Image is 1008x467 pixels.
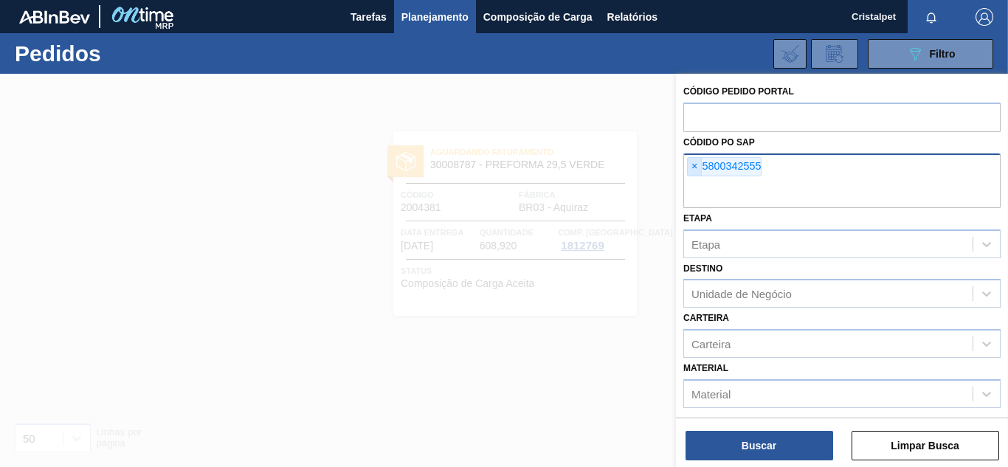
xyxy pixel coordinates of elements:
[687,157,762,176] div: 5800342555
[683,363,728,373] label: Material
[908,7,955,27] button: Notificações
[773,39,807,69] div: Importar Negociações dos Pedidos
[351,8,387,26] span: Tarefas
[683,86,794,97] label: Código Pedido Portal
[683,137,755,148] label: Códido PO SAP
[691,288,792,300] div: Unidade de Negócio
[688,158,702,176] span: ×
[930,48,956,60] span: Filtro
[683,263,722,274] label: Destino
[15,45,221,62] h1: Pedidos
[683,213,712,224] label: Etapa
[683,313,729,323] label: Carteira
[691,238,720,250] div: Etapa
[868,39,993,69] button: Filtro
[19,10,90,24] img: TNhmsLtSVTkK8tSr43FrP2fwEKptu5GPRR3wAAAABJRU5ErkJggg==
[691,387,731,400] div: Material
[811,39,858,69] div: Solicitação de Revisão de Pedidos
[976,8,993,26] img: Logout
[483,8,593,26] span: Composição de Carga
[607,8,657,26] span: Relatórios
[401,8,469,26] span: Planejamento
[691,338,731,350] div: Carteira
